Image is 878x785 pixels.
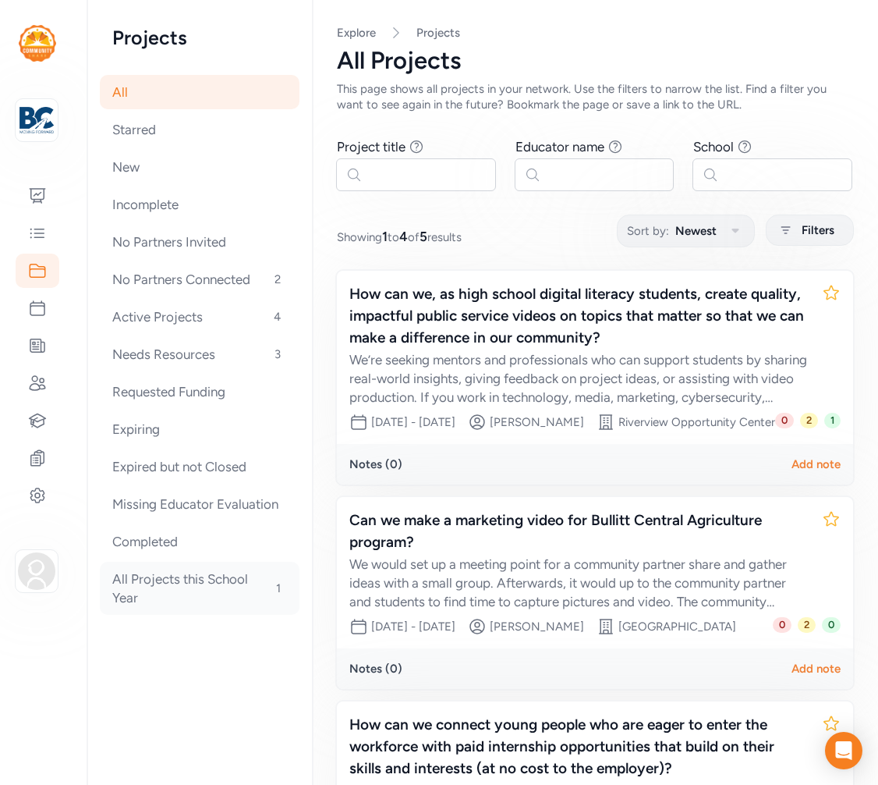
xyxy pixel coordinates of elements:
[371,414,455,430] div: [DATE] - [DATE]
[773,617,791,633] span: 0
[100,262,299,297] div: No Partners Connected
[100,112,299,147] div: Starred
[337,26,376,40] a: Explore
[337,47,853,75] div: All Projects
[420,229,427,244] span: 5
[775,413,794,428] span: 0
[349,350,809,407] div: We’re seeking mentors and professionals who can support students by sharing real-world insights, ...
[100,150,299,184] div: New
[267,307,287,326] span: 4
[371,619,455,634] div: [DATE] - [DATE]
[100,487,299,521] div: Missing Educator Evaluation
[100,225,299,259] div: No Partners Invited
[349,555,809,611] div: We would set up a meeting point for a community partner share and gather ideas with a small group...
[618,414,775,430] div: Riverview Opportunity Center
[490,414,584,430] div: [PERSON_NAME]
[490,619,584,634] div: [PERSON_NAME]
[824,413,841,428] span: 1
[802,221,834,240] span: Filters
[6,94,54,108] label: Font Size
[825,732,862,769] div: Open Intercom Messenger
[337,81,853,112] div: This page shows all projects in your network. Use the filters to narrow the list. Find a filter y...
[416,25,460,41] a: Projects
[800,413,818,428] span: 2
[337,227,462,246] span: Showing to of results
[100,300,299,334] div: Active Projects
[349,283,809,349] div: How can we, as high school digital literacy students, create quality, impactful public service vi...
[349,510,809,553] div: Can we make a marketing video for Bullitt Central Agriculture program?
[693,137,734,156] div: School
[791,661,841,677] div: Add note
[6,6,228,20] div: Outline
[100,562,299,615] div: All Projects this School Year
[23,20,84,34] a: Back to Top
[798,617,816,633] span: 2
[618,619,736,634] div: [GEOGRAPHIC_DATA]
[822,617,841,633] span: 0
[515,137,604,156] div: Educator name
[100,524,299,559] div: Completed
[382,229,388,244] span: 1
[19,108,44,122] span: 16 px
[100,337,299,371] div: Needs Resources
[268,270,287,289] span: 2
[100,75,299,109] div: All
[100,449,299,484] div: Expired but not Closed
[675,222,717,240] span: Newest
[617,215,755,247] button: Sort by:Newest
[349,661,402,677] div: Notes ( 0 )
[337,137,405,156] div: Project title
[100,187,299,222] div: Incomplete
[791,456,841,472] div: Add note
[349,714,809,780] div: How can we connect young people who are eager to enter the workforce with paid internship opportu...
[19,103,54,137] img: logo
[337,25,853,41] nav: Breadcrumb
[268,345,287,364] span: 3
[349,456,402,472] div: Notes ( 0 )
[270,579,287,598] span: 1
[399,229,408,244] span: 4
[627,222,669,240] span: Sort by:
[112,25,287,50] h2: Projects
[6,49,228,66] h3: Style
[19,25,56,62] img: logo
[100,375,299,409] div: Requested Funding
[100,412,299,446] div: Expiring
